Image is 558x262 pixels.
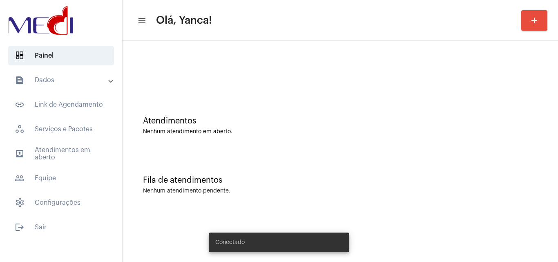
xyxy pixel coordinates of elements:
div: Fila de atendimentos [143,176,538,185]
span: Configurações [8,193,114,213]
mat-expansion-panel-header: sidenav iconDados [5,70,122,90]
span: Serviços e Pacotes [8,119,114,139]
div: Nenhum atendimento pendente. [143,188,230,194]
span: sidenav icon [15,124,25,134]
mat-icon: sidenav icon [15,149,25,159]
span: Olá, Yanca! [156,14,212,27]
span: Link de Agendamento [8,95,114,114]
span: Atendimentos em aberto [8,144,114,163]
span: Painel [8,46,114,65]
img: d3a1b5fa-500b-b90f-5a1c-719c20e9830b.png [7,4,75,37]
span: sidenav icon [15,51,25,60]
mat-icon: sidenav icon [15,100,25,110]
div: Nenhum atendimento em aberto. [143,129,538,135]
mat-icon: sidenav icon [15,173,25,183]
mat-icon: add [529,16,539,25]
span: Sair [8,217,114,237]
mat-icon: sidenav icon [137,16,145,26]
div: Atendimentos [143,116,538,125]
span: Conectado [215,238,245,246]
span: sidenav icon [15,198,25,208]
mat-icon: sidenav icon [15,75,25,85]
mat-panel-title: Dados [15,75,109,85]
span: Equipe [8,168,114,188]
mat-icon: sidenav icon [15,222,25,232]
